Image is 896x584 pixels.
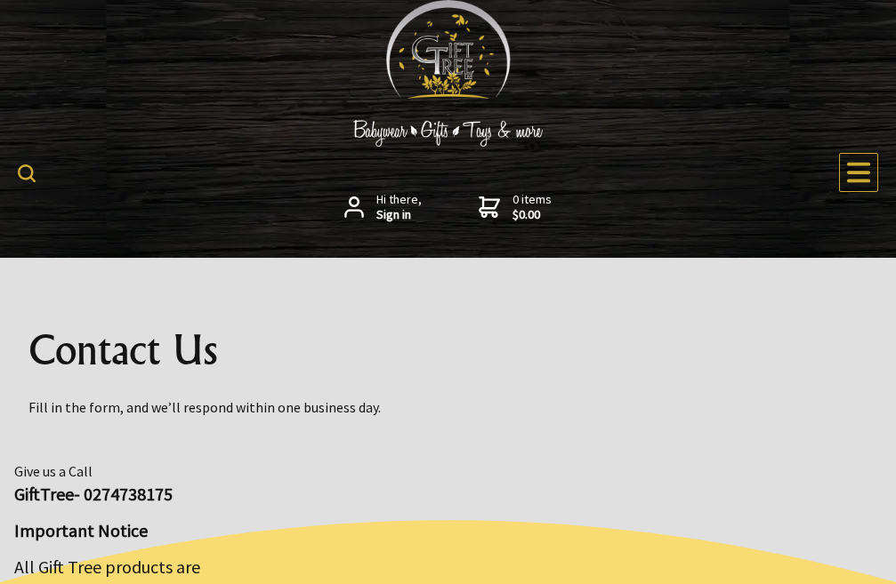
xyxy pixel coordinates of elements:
[513,207,552,223] strong: $0.00
[315,120,582,147] img: Babywear - Gifts - Toys & more
[344,192,422,223] a: Hi there,Sign in
[376,207,422,223] strong: Sign in
[14,519,148,541] strong: Important Notice
[28,396,868,418] p: Fill in the form, and we’ll respond within one business day.
[14,462,93,480] span: Give us a Call
[513,191,552,223] span: 0 items
[18,164,36,182] img: product search
[376,192,422,223] span: Hi there,
[28,329,868,372] h1: Contact Us
[14,483,173,505] big: GiftTree- 0274738175
[479,192,552,223] a: 0 items$0.00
